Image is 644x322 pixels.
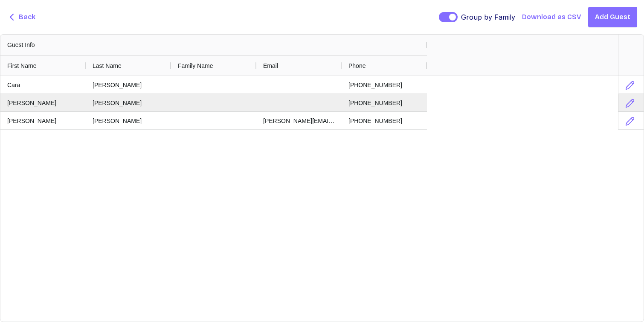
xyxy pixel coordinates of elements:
button: Download as CSV [522,12,581,22]
span: Phone [348,62,366,69]
div: [PERSON_NAME] [86,76,171,94]
div: Cara [0,76,86,94]
div: [PERSON_NAME] [86,94,171,111]
div: [PERSON_NAME] [0,112,86,129]
span: Guest Info [7,41,35,48]
button: Add Guest [588,7,637,27]
span: Last Name [93,62,122,69]
div: [PHONE_NUMBER] [342,94,427,111]
span: First Name [7,62,36,69]
div: [PERSON_NAME] [86,112,171,129]
span: Add Guest [595,12,630,22]
button: Back [7,12,35,23]
div: [PHONE_NUMBER] [342,76,427,94]
div: [PERSON_NAME][EMAIL_ADDRESS][DOMAIN_NAME] [256,112,342,129]
span: Group by Family [461,12,515,22]
span: Family Name [178,62,213,69]
div: [PHONE_NUMBER] [342,112,427,129]
span: Back [19,12,35,22]
div: [PERSON_NAME] [0,94,86,111]
span: Email [263,62,278,69]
